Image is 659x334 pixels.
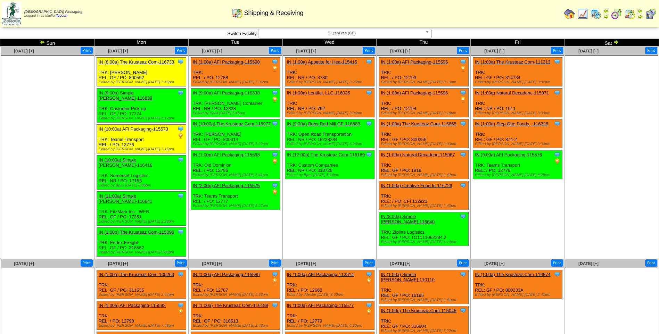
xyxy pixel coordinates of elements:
[457,259,469,267] button: Print
[191,270,280,299] div: TRK: REL: / PO: 12787
[381,329,468,333] div: Edited by [PERSON_NAME] [DATE] 3:22pm
[551,47,563,54] button: Print
[554,151,561,158] img: Tooltip
[460,89,467,96] img: Tooltip
[94,39,188,47] td: Mon
[99,219,186,224] div: Edited by [PERSON_NAME] [DATE] 2:28pm
[381,152,455,157] a: IN (1:00a) Natural Decadenc-115967
[475,59,550,65] a: IN (1:00a) The Krusteaz Com-111213
[287,293,374,297] div: Edited by Jdexter [DATE] 8:00pm
[296,49,316,53] span: [DATE] [+]
[285,119,374,148] div: TRK: Open Road Transportation REL: NR / PO: 16228284
[99,80,186,84] div: Edited by [PERSON_NAME] [DATE] 7:45pm
[193,59,260,65] a: IN (1:00a) AFI Packaging-115590
[191,119,280,148] div: TRK: [PERSON_NAME] REL: GF / PO: 800314
[202,49,222,53] span: [DATE] [+]
[460,151,467,158] img: Tooltip
[381,308,456,313] a: IN (1:00p) The Krusteaz Com-115045
[193,183,260,188] a: IN (2:00p) AFI Packaging-115575
[193,90,260,95] a: IN (9:00a) AFI Packaging-116338
[590,8,601,19] img: calendarprod.gif
[475,121,548,126] a: IN (1:00a) Step One Foods, -116326
[379,212,468,246] div: TRK: Zipline Logistics REL: GF / PO: TO1111062384.2
[191,89,280,117] div: TRK: [PERSON_NAME] Container REL: NR / PO: 12828
[473,119,562,148] div: TRK: REL: GF / PO: 874-2
[287,152,365,157] a: IN (12:00p) The Krusteaz Com-116189
[99,324,186,328] div: Edited by [PERSON_NAME] [DATE] 7:49pm
[97,270,186,299] div: TRK: REL: GF / PO: 311535
[578,49,599,53] span: [DATE] [+]
[577,8,588,19] img: line_graph.gif
[645,47,657,54] button: Print
[193,293,280,297] div: Edited by [PERSON_NAME] [DATE] 5:53pm
[285,58,374,86] div: TRK: REL: NR / PO: 3780
[379,89,468,117] div: TRK: REL: / PO: 12794
[287,324,374,328] div: Edited by [PERSON_NAME] [DATE] 6:10pm
[603,14,609,19] img: arrowright.gif
[611,8,622,19] img: calendarblend.gif
[261,29,422,37] span: GlutenFree (GF)
[97,156,186,190] div: TRK: Somerset Logistics REL: NR / PO: 17156
[175,259,187,267] button: Print
[271,158,278,165] img: PO
[460,120,467,127] img: Tooltip
[381,204,468,208] div: Edited by [PERSON_NAME] [DATE] 2:40pm
[457,47,469,54] button: Print
[191,150,280,179] div: TRK: Old Dominion REL: / PO: 12796
[271,182,278,189] img: Tooltip
[475,152,542,157] a: IN (9:00a) AFI Packaging-115576
[475,142,562,146] div: Edited by [PERSON_NAME] [DATE] 3:04pm
[232,7,243,18] img: calendarinout.gif
[99,303,166,308] a: IN (1:00a) AFI Packaging-115592
[188,39,282,47] td: Tue
[193,80,280,84] div: Edited by [PERSON_NAME] [DATE] 7:36pm
[381,80,468,84] div: Edited by [PERSON_NAME] [DATE] 8:13pm
[97,89,186,123] div: TRK: Customer Pick-up REL: GF / PO: 17274
[381,272,435,282] a: IN (1:00a) Simple [PERSON_NAME]-110110
[578,261,599,266] a: [DATE] [+]
[554,120,561,127] img: Tooltip
[271,302,278,309] img: Tooltip
[97,301,186,330] div: TRK: REL: / PO: 12790
[484,49,504,53] span: [DATE] [+]
[271,151,278,158] img: Tooltip
[193,204,280,208] div: Edited by [PERSON_NAME] [DATE] 8:27pm
[14,49,34,53] a: [DATE] [+]
[271,278,278,285] img: PO
[475,293,562,297] div: Edited by [PERSON_NAME] [DATE] 2:41pm
[365,151,372,158] img: Tooltip
[475,90,549,95] a: IN (1:00a) Natural Decadenc-115971
[381,183,452,188] a: IN (1:00a) Creative Food In-116726
[40,39,45,45] img: arrowleft.gif
[177,271,184,278] img: Tooltip
[191,301,280,330] div: TRK: REL: GF / PO: 318513
[282,39,377,47] td: Wed
[285,301,374,330] div: TRK: REL: / PO: 12779
[460,271,467,278] img: Tooltip
[177,156,184,163] img: Tooltip
[271,89,278,96] img: Tooltip
[108,49,128,53] a: [DATE] [+]
[379,270,468,304] div: TRK: REL: GF / PO: 16195
[287,142,374,146] div: Edited by [PERSON_NAME] [DATE] 6:26pm
[271,120,278,127] img: Tooltip
[365,120,372,127] img: Tooltip
[475,272,550,277] a: IN (1:00a) The Krusteaz Com-116574
[99,193,153,204] a: IN (11:00a) Simple [PERSON_NAME]-116641
[177,58,184,65] img: Tooltip
[460,65,467,72] img: PO
[473,58,562,86] div: TRK: REL: GF / PO: 314734
[287,272,354,277] a: IN (1:00a) AFI Packaging-112914
[471,39,565,47] td: Fri
[613,39,619,45] img: arrowright.gif
[99,157,153,168] a: IN (10:00a) Simple [PERSON_NAME]-116416
[381,111,468,115] div: Edited by [PERSON_NAME] [DATE] 8:18pm
[287,90,350,95] a: IN (1:00a) Lentiful, LLC-116035
[177,309,184,316] img: PO
[97,125,186,153] div: TRK: Teams Transport REL: / PO: 12776
[193,272,260,277] a: IN (1:00a) AFI Packaging-115589
[271,189,278,196] img: PO
[475,80,562,84] div: Edited by [PERSON_NAME] [DATE] 3:02pm
[554,158,561,165] img: PO
[193,303,268,308] a: IN (1:00a) The Krusteaz Com-116188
